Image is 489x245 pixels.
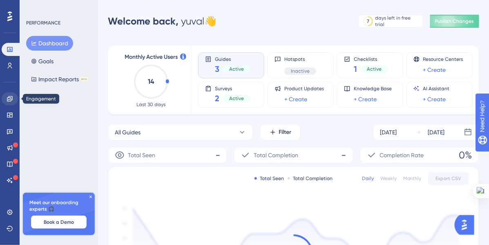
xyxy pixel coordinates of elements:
[215,56,250,62] span: Guides
[367,66,382,72] span: Active
[354,85,392,92] span: Knowledge Base
[128,150,155,160] span: Total Seen
[423,56,463,62] span: Resource Centers
[229,66,244,72] span: Active
[455,213,479,237] iframe: UserGuiding AI Assistant Launcher
[354,94,377,104] a: + Create
[115,127,141,137] span: All Guides
[423,65,446,75] a: + Create
[215,63,219,75] span: 3
[108,15,217,28] div: yuval 👋
[288,175,333,182] div: Total Completion
[428,172,469,185] button: Export CSV
[26,20,60,26] div: PERFORMANCE
[380,150,424,160] span: Completion Rate
[435,18,474,24] span: Publish Changes
[26,72,93,87] button: Impact ReportsBETA
[26,36,73,51] button: Dashboard
[380,175,397,182] div: Weekly
[291,68,310,74] span: Inactive
[137,101,166,108] span: Last 30 days
[284,56,316,62] span: Hotspots
[354,56,388,62] span: Checklists
[284,94,307,104] a: + Create
[80,77,88,81] div: BETA
[255,175,284,182] div: Total Seen
[354,63,357,75] span: 1
[26,54,58,69] button: Goals
[215,85,250,91] span: Surveys
[215,149,220,162] span: -
[44,219,74,225] span: Book a Demo
[19,2,51,12] span: Need Help?
[367,18,369,24] div: 7
[362,175,374,182] div: Daily
[342,149,346,162] span: -
[148,78,155,85] text: 14
[229,95,244,102] span: Active
[29,199,88,212] span: Meet our onboarding experts 🎧
[428,127,445,137] div: [DATE]
[284,85,324,92] span: Product Updates
[215,93,219,104] span: 2
[279,127,292,137] span: Filter
[423,94,446,104] a: + Create
[260,124,301,140] button: Filter
[423,85,450,92] span: AI Assistant
[380,127,397,137] div: [DATE]
[254,150,298,160] span: Total Completion
[125,52,178,62] span: Monthly Active Users
[31,216,87,229] button: Book a Demo
[403,175,422,182] div: Monthly
[459,149,472,162] span: 0%
[430,15,479,28] button: Publish Changes
[108,124,253,140] button: All Guides
[375,15,421,28] div: days left in free trial
[108,15,179,27] span: Welcome back,
[436,175,462,182] span: Export CSV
